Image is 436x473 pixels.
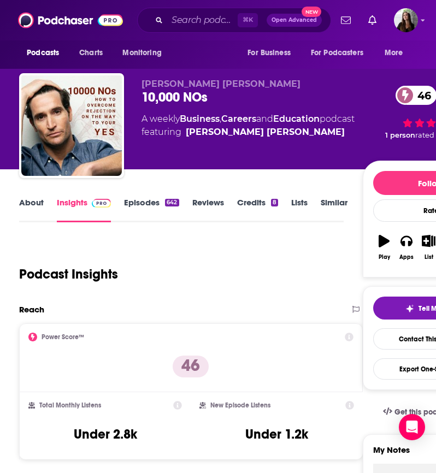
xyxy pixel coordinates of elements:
[220,114,221,124] span: ,
[291,197,308,222] a: Lists
[192,197,224,222] a: Reviews
[364,11,381,29] a: Show notifications dropdown
[302,7,321,17] span: New
[142,126,355,139] span: featuring
[19,43,73,63] button: open menu
[173,356,209,377] p: 46
[256,114,273,124] span: and
[373,228,396,267] button: Play
[57,197,111,222] a: InsightsPodchaser Pro
[79,45,103,61] span: Charts
[399,254,414,261] div: Apps
[379,254,390,261] div: Play
[186,126,345,139] a: [PERSON_NAME] [PERSON_NAME]
[240,43,304,63] button: open menu
[399,414,425,440] div: Open Intercom Messenger
[137,8,331,33] div: Search podcasts, credits, & more...
[273,114,320,124] a: Education
[180,114,220,124] a: Business
[385,131,415,139] span: 1 person
[27,45,59,61] span: Podcasts
[394,8,418,32] button: Show profile menu
[19,266,118,282] h1: Podcast Insights
[39,401,101,409] h2: Total Monthly Listens
[19,197,44,222] a: About
[210,401,270,409] h2: New Episode Listens
[72,43,109,63] a: Charts
[122,45,161,61] span: Monitoring
[337,11,355,29] a: Show notifications dropdown
[221,114,256,124] a: Careers
[165,199,179,206] div: 642
[321,197,347,222] a: Similar
[18,10,123,31] img: Podchaser - Follow, Share and Rate Podcasts
[395,228,417,267] button: Apps
[304,43,379,63] button: open menu
[115,43,175,63] button: open menu
[42,333,84,341] h2: Power Score™
[237,197,278,222] a: Credits8
[245,426,308,442] h3: Under 1.2k
[248,45,291,61] span: For Business
[271,199,278,206] div: 8
[19,304,44,315] h2: Reach
[167,11,238,29] input: Search podcasts, credits, & more...
[394,8,418,32] span: Logged in as bnmartinn
[272,17,317,23] span: Open Advanced
[124,197,179,222] a: Episodes642
[238,13,258,27] span: ⌘ K
[377,43,417,63] button: open menu
[74,426,137,442] h3: Under 2.8k
[142,113,355,139] div: A weekly podcast
[21,75,122,176] img: 10,000 NOs
[425,254,433,261] div: List
[92,199,111,208] img: Podchaser Pro
[394,8,418,32] img: User Profile
[267,14,322,27] button: Open AdvancedNew
[385,45,403,61] span: More
[405,304,414,313] img: tell me why sparkle
[311,45,363,61] span: For Podcasters
[142,79,301,89] span: [PERSON_NAME] [PERSON_NAME]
